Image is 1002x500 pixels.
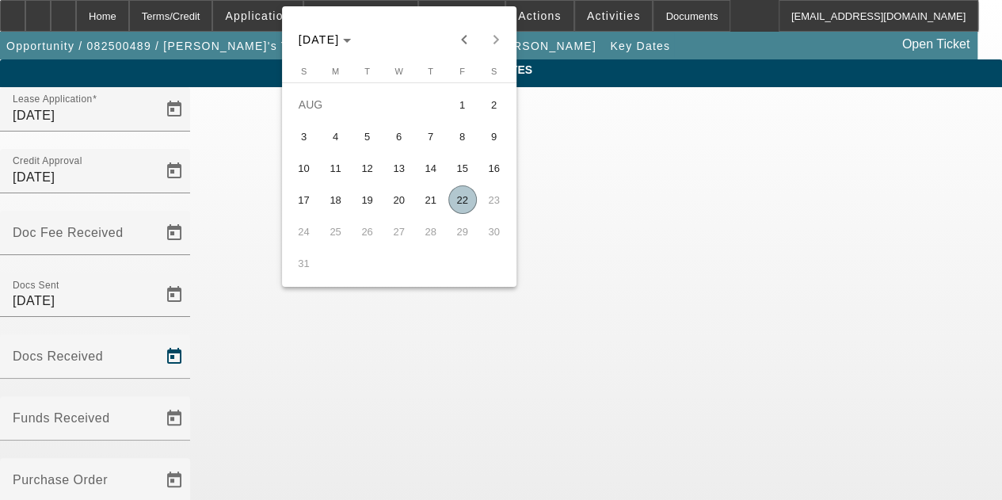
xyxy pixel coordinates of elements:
[322,185,350,214] span: 18
[299,33,340,46] span: [DATE]
[417,185,445,214] span: 21
[385,154,413,182] span: 13
[447,184,478,216] button: August 22, 2025
[320,152,352,184] button: August 11, 2025
[332,67,339,76] span: M
[448,24,480,55] button: Previous month
[480,122,509,151] span: 9
[480,90,509,119] span: 2
[352,120,383,152] button: August 5, 2025
[415,216,447,247] button: August 28, 2025
[478,152,510,184] button: August 16, 2025
[290,217,318,246] span: 24
[352,152,383,184] button: August 12, 2025
[447,216,478,247] button: August 29, 2025
[290,249,318,277] span: 31
[415,120,447,152] button: August 7, 2025
[491,67,497,76] span: S
[480,217,509,246] span: 30
[322,122,350,151] span: 4
[383,120,415,152] button: August 6, 2025
[353,122,382,151] span: 5
[459,67,465,76] span: F
[478,216,510,247] button: August 30, 2025
[383,184,415,216] button: August 20, 2025
[385,185,413,214] span: 20
[352,184,383,216] button: August 19, 2025
[288,247,320,279] button: August 31, 2025
[478,89,510,120] button: August 2, 2025
[385,122,413,151] span: 6
[383,152,415,184] button: August 13, 2025
[288,120,320,152] button: August 3, 2025
[448,185,477,214] span: 22
[448,122,477,151] span: 8
[320,184,352,216] button: August 18, 2025
[447,152,478,184] button: August 15, 2025
[448,154,477,182] span: 15
[322,217,350,246] span: 25
[288,152,320,184] button: August 10, 2025
[394,67,402,76] span: W
[415,152,447,184] button: August 14, 2025
[288,184,320,216] button: August 17, 2025
[288,89,447,120] td: AUG
[288,216,320,247] button: August 24, 2025
[383,216,415,247] button: August 27, 2025
[353,185,382,214] span: 19
[480,154,509,182] span: 16
[290,122,318,151] span: 3
[352,216,383,247] button: August 26, 2025
[320,120,352,152] button: August 4, 2025
[385,217,413,246] span: 27
[353,217,382,246] span: 26
[415,184,447,216] button: August 21, 2025
[417,154,445,182] span: 14
[478,120,510,152] button: August 9, 2025
[417,122,445,151] span: 7
[480,185,509,214] span: 23
[428,67,433,76] span: T
[290,185,318,214] span: 17
[292,25,358,54] button: Choose month and year
[364,67,370,76] span: T
[448,90,477,119] span: 1
[447,89,478,120] button: August 1, 2025
[417,217,445,246] span: 28
[478,184,510,216] button: August 23, 2025
[448,217,477,246] span: 29
[301,67,307,76] span: S
[290,154,318,182] span: 10
[353,154,382,182] span: 12
[322,154,350,182] span: 11
[320,216,352,247] button: August 25, 2025
[447,120,478,152] button: August 8, 2025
